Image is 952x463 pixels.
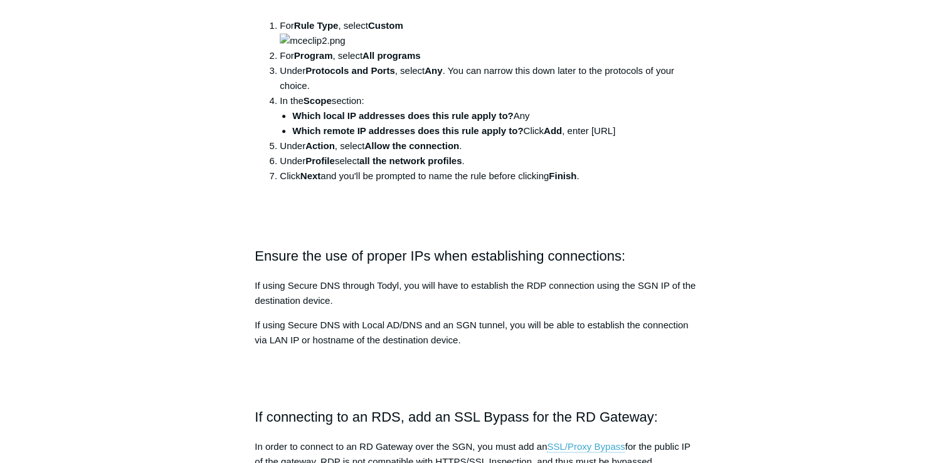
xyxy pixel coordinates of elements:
[292,123,697,138] li: Click , enter [URL]
[425,65,442,76] strong: Any
[547,441,625,452] a: SSL/Proxy Bypass
[255,406,697,428] h2: If connecting to an RDS, add an SSL Bypass for the RD Gateway:
[305,140,335,151] strong: Action
[304,95,332,106] strong: Scope
[280,153,697,169] li: Under select .
[280,48,697,63] li: For , select
[280,33,345,48] img: mceclip2.png
[280,18,697,48] li: For , select
[305,65,395,76] strong: Protocols and Ports
[359,155,462,166] strong: all the network profiles
[294,50,333,61] strong: Program
[280,63,697,93] li: Under , select . You can narrow this down later to the protocols of your choice.
[292,110,513,121] strong: Which local IP addresses does this rule apply to?
[364,140,459,151] strong: Allow the connection
[255,278,697,308] p: If using Secure DNS through Todyl, you will have to establish the RDP connection using the SGN IP...
[280,93,697,138] li: In the section:
[280,138,697,153] li: Under , select .
[255,318,697,348] p: If using Secure DNS with Local AD/DNS and an SGN tunnel, you will be able to establish the connec...
[305,155,335,166] strong: Profile
[544,125,562,136] strong: Add
[292,125,523,136] strong: Which remote IP addresses does this rule apply to?
[300,170,321,181] strong: Next
[549,170,576,181] strong: Finish
[280,169,697,184] li: Click and you'll be prompted to name the rule before clicking .
[292,108,697,123] li: Any
[294,20,339,31] strong: Rule Type
[362,50,421,61] strong: All programs
[368,20,403,31] strong: Custom
[255,245,697,267] h2: Ensure the use of proper IPs when establishing connections:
